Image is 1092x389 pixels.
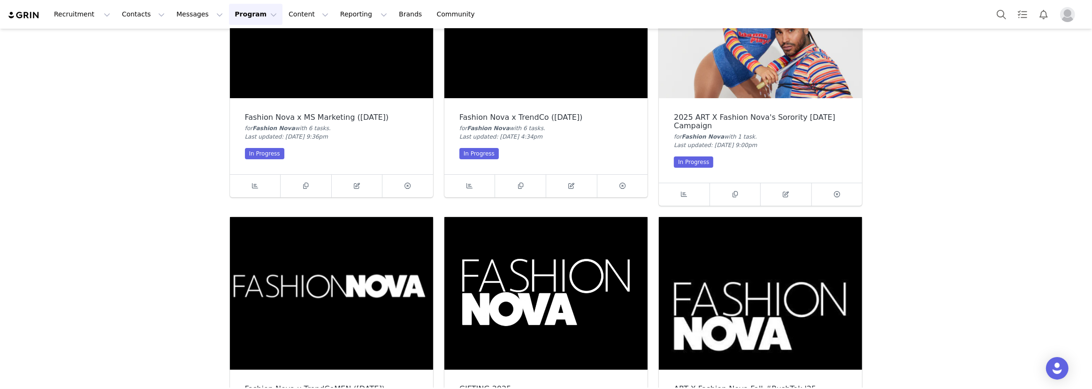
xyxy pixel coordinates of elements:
[393,4,430,25] a: Brands
[8,11,40,20] img: grin logo
[674,156,713,168] div: In Progress
[991,4,1012,25] button: Search
[459,124,633,132] div: for with 6 task .
[116,4,170,25] button: Contacts
[444,217,648,370] img: GIFTING 2025
[245,148,284,159] div: In Progress
[1012,4,1033,25] a: Tasks
[230,217,433,370] img: Fashion Nova x TrendCoMEN (October 2025)
[1054,7,1084,22] button: Profile
[252,125,295,132] span: Fashion Nova
[48,4,116,25] button: Recruitment
[674,141,847,149] div: Last updated: [DATE] 9:00pm
[1033,4,1054,25] button: Notifications
[1046,357,1069,380] div: Open Intercom Messenger
[459,113,633,122] div: Fashion Nova x TrendCo ([DATE])
[459,132,633,141] div: Last updated: [DATE] 4:34pm
[541,125,543,132] span: s
[245,132,418,141] div: Last updated: [DATE] 9:36pm
[245,124,418,132] div: for with 6 task .
[283,4,334,25] button: Content
[171,4,229,25] button: Messages
[335,4,393,25] button: Reporting
[674,132,847,141] div: for with 1 task .
[659,217,862,370] img: ART X Fashion Nova Fall #RushTok '25 Campaign
[326,125,329,132] span: s
[467,125,510,132] span: Fashion Nova
[459,148,499,159] div: In Progress
[674,113,847,130] div: 2025 ART X Fashion Nova's Sorority [DATE] Campaign
[229,4,283,25] button: Program
[431,4,485,25] a: Community
[245,113,418,122] div: Fashion Nova x MS Marketing ([DATE])
[682,133,725,140] span: Fashion Nova
[1060,7,1075,22] img: placeholder-profile.jpg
